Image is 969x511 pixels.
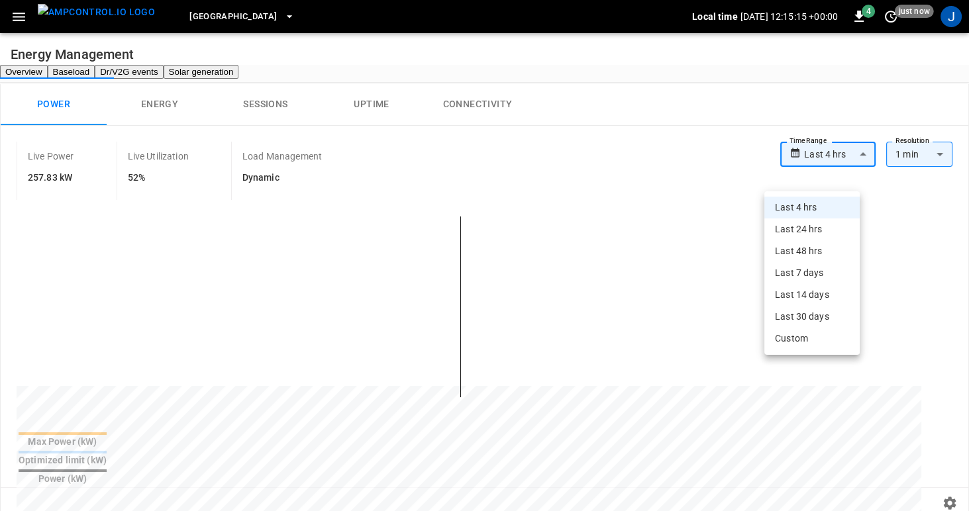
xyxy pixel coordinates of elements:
li: Custom [764,328,860,349]
li: Last 7 days [764,262,860,284]
li: Last 4 hrs [764,197,860,218]
li: Last 24 hrs [764,218,860,240]
li: Last 30 days [764,306,860,328]
li: Last 48 hrs [764,240,860,262]
li: Last 14 days [764,284,860,306]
